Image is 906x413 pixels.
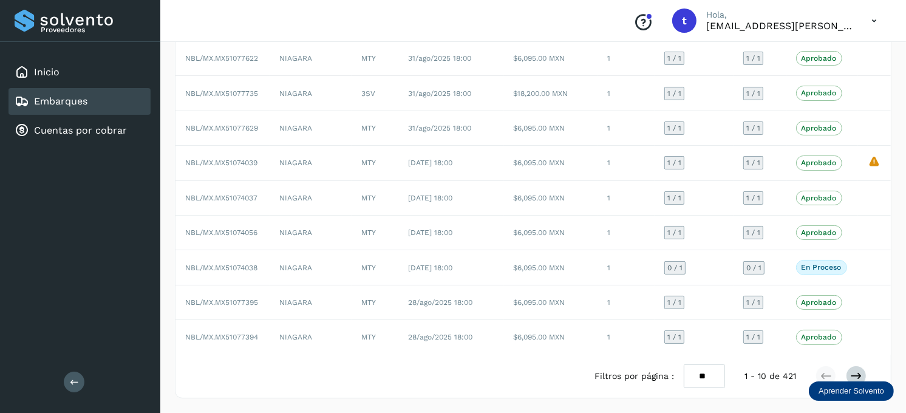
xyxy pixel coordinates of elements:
td: MTY [352,216,399,250]
td: 1 [598,41,655,76]
span: [DATE] 18:00 [408,159,452,167]
p: Aprobado [802,54,837,63]
span: [DATE] 18:00 [408,264,452,272]
span: NBL/MX.MX51077735 [185,89,258,98]
p: Aprender Solvento [819,386,884,396]
span: 1 / 1 [746,125,760,132]
p: Aprobado [802,159,837,167]
span: 1 / 1 [667,159,681,166]
span: NBL/MX.MX51074037 [185,194,257,202]
p: Aprobado [802,89,837,97]
a: Embarques [34,95,87,107]
td: 1 [598,320,655,354]
td: 1 [598,76,655,111]
p: Aprobado [802,333,837,341]
td: 1 [598,181,655,216]
td: $6,095.00 MXN [504,250,598,285]
span: 1 / 1 [746,90,760,97]
p: Aprobado [802,228,837,237]
span: 0 / 1 [746,264,761,271]
span: NBL/MX.MX51077629 [185,124,258,132]
td: $6,095.00 MXN [504,320,598,354]
div: Embarques [9,88,151,115]
span: NBL/MX.MX51077622 [185,54,258,63]
span: NBL/MX.MX51074038 [185,264,257,272]
span: 1 / 1 [667,299,681,306]
span: 1 / 1 [746,159,760,166]
td: MTY [352,285,399,320]
td: $6,095.00 MXN [504,285,598,320]
td: NIAGARA [270,76,352,111]
p: Aprobado [802,298,837,307]
div: Aprender Solvento [809,381,894,401]
span: 28/ago/2025 18:00 [408,298,472,307]
span: 1 / 1 [667,229,681,236]
td: 1 [598,216,655,250]
p: Hola, [706,10,852,20]
td: $18,200.00 MXN [504,76,598,111]
td: NIAGARA [270,41,352,76]
span: 1 / 1 [667,333,681,341]
td: NIAGARA [270,285,352,320]
td: 1 [598,250,655,285]
span: 1 / 1 [746,194,760,202]
span: NBL/MX.MX51074056 [185,228,257,237]
td: NIAGARA [270,250,352,285]
td: 1 [598,285,655,320]
span: 1 / 1 [746,299,760,306]
span: 1 / 1 [746,333,760,341]
td: NIAGARA [270,320,352,354]
span: 1 - 10 de 421 [744,370,796,383]
span: 1 / 1 [667,125,681,132]
span: [DATE] 18:00 [408,194,452,202]
span: 28/ago/2025 18:00 [408,333,472,341]
td: 3SV [352,76,399,111]
span: 31/ago/2025 18:00 [408,124,471,132]
td: MTY [352,181,399,216]
td: $6,095.00 MXN [504,41,598,76]
span: 1 / 1 [667,90,681,97]
td: $6,095.00 MXN [504,216,598,250]
p: Aprobado [802,124,837,132]
span: NBL/MX.MX51077394 [185,333,258,341]
td: NIAGARA [270,146,352,180]
td: MTY [352,250,399,285]
p: transportes.lg.lozano@gmail.com [706,20,852,32]
td: MTY [352,111,399,146]
span: NBL/MX.MX51074039 [185,159,257,167]
td: $6,095.00 MXN [504,111,598,146]
a: Inicio [34,66,60,78]
span: 0 / 1 [667,264,683,271]
span: NBL/MX.MX51077395 [185,298,258,307]
a: Cuentas por cobrar [34,125,127,136]
div: Inicio [9,59,151,86]
span: 1 / 1 [667,194,681,202]
p: Proveedores [41,26,146,34]
td: 1 [598,146,655,180]
td: MTY [352,146,399,180]
td: MTY [352,41,399,76]
td: $6,095.00 MXN [504,146,598,180]
td: NIAGARA [270,216,352,250]
td: $6,095.00 MXN [504,181,598,216]
span: 31/ago/2025 18:00 [408,54,471,63]
span: [DATE] 18:00 [408,228,452,237]
p: Aprobado [802,194,837,202]
div: Cuentas por cobrar [9,117,151,144]
span: 1 / 1 [667,55,681,62]
span: 1 / 1 [746,229,760,236]
td: NIAGARA [270,111,352,146]
p: En proceso [802,263,842,271]
span: 1 / 1 [746,55,760,62]
span: Filtros por página : [594,370,674,383]
td: 1 [598,111,655,146]
td: NIAGARA [270,181,352,216]
td: MTY [352,320,399,354]
span: 31/ago/2025 18:00 [408,89,471,98]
